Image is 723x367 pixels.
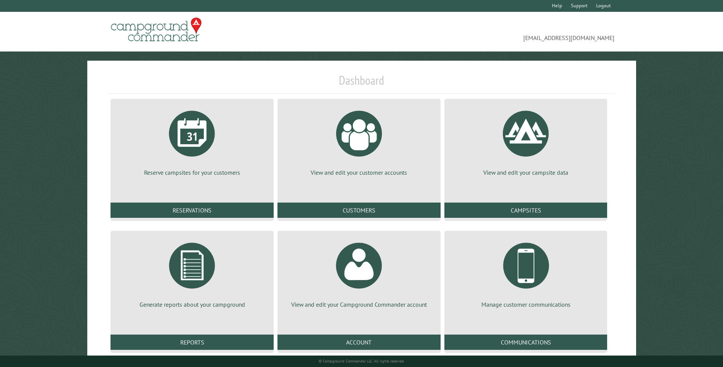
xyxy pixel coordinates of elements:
[277,335,441,350] a: Account
[120,237,265,309] a: Generate reports about your campground
[277,203,441,218] a: Customers
[362,21,614,42] span: [EMAIL_ADDRESS][DOMAIN_NAME]
[287,105,431,177] a: View and edit your customer accounts
[109,73,614,94] h1: Dashboard
[111,203,274,218] a: Reservations
[444,335,608,350] a: Communications
[454,300,598,309] p: Manage customer communications
[287,237,431,309] a: View and edit your Campground Commander account
[120,105,265,177] a: Reserve campsites for your customers
[454,237,598,309] a: Manage customer communications
[120,300,265,309] p: Generate reports about your campground
[454,105,598,177] a: View and edit your campsite data
[319,359,405,364] small: © Campground Commander LLC. All rights reserved.
[287,168,431,177] p: View and edit your customer accounts
[109,15,204,45] img: Campground Commander
[444,203,608,218] a: Campsites
[120,168,265,177] p: Reserve campsites for your customers
[111,335,274,350] a: Reports
[287,300,431,309] p: View and edit your Campground Commander account
[454,168,598,177] p: View and edit your campsite data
